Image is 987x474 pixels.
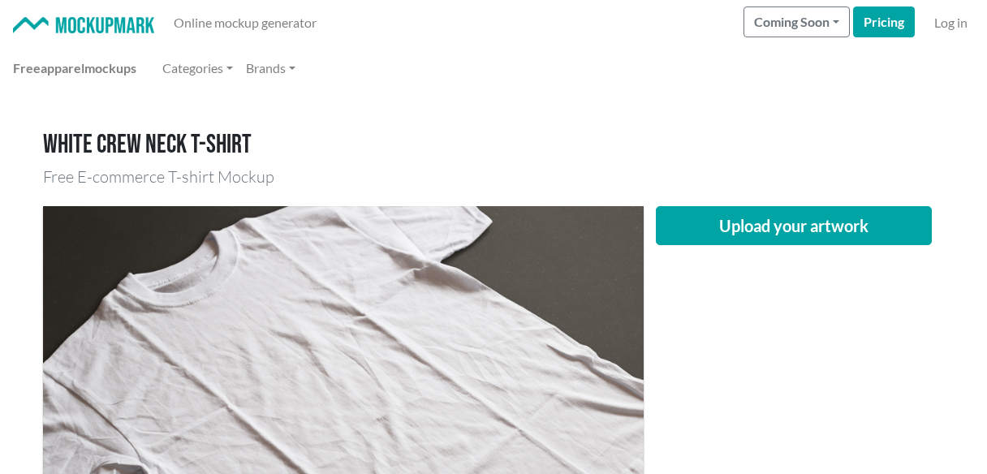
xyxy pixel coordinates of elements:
button: Upload your artwork [656,206,932,245]
h1: White crew neck T-shirt [43,130,944,161]
a: Categories [156,52,239,84]
button: Coming Soon [743,6,850,37]
a: Pricing [853,6,915,37]
span: apparel [41,60,84,75]
a: Brands [239,52,302,84]
h3: Free E-commerce T-shirt Mockup [43,167,944,187]
a: Online mockup generator [167,6,323,39]
a: Log in [928,6,974,39]
img: Mockup Mark [13,17,154,34]
a: Freeapparelmockups [6,52,143,84]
